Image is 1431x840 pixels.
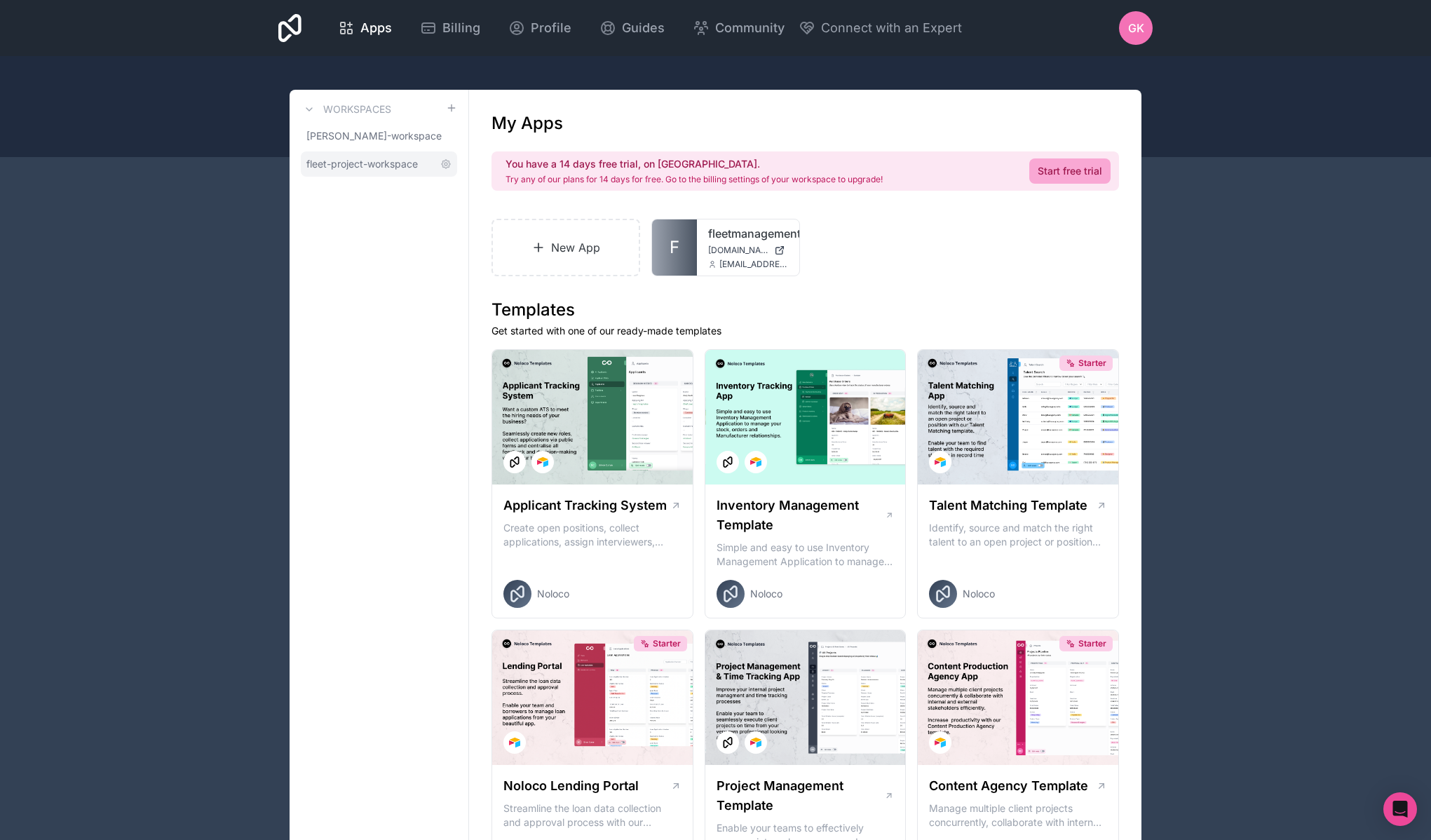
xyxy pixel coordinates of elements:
[929,521,1107,549] p: Identify, source and match the right talent to an open project or position with our Talent Matchi...
[301,123,457,149] a: [PERSON_NAME]-workspace
[503,801,681,829] p: Streamline the loan data collection and approval process with our Lending Portal template.
[491,299,1119,321] h1: Templates
[708,225,788,242] a: fleetmanagementapp
[717,541,895,569] p: Simple and easy to use Inventory Management Application to manage your stock, orders and Manufact...
[327,13,403,43] a: Apps
[750,737,761,748] img: Airtable Logo
[509,737,520,748] img: Airtable Logo
[491,112,563,135] h1: My Apps
[717,496,885,535] h1: Inventory Management Template
[360,18,392,38] span: Apps
[506,174,883,185] p: Try any of our plans for 14 days for free. Go to the billing settings of your workspace to upgrade!
[497,13,583,43] a: Profile
[491,324,1119,338] p: Get started with one of our ready-made templates
[1128,20,1144,36] span: GK
[708,245,788,256] a: [DOMAIN_NAME]
[503,521,681,549] p: Create open positions, collect applications, assign interviewers, centralise candidate feedback a...
[799,18,962,38] button: Connect with an Expert
[929,776,1088,796] h1: Content Agency Template
[503,776,639,796] h1: Noloco Lending Portal
[935,737,946,748] img: Airtable Logo
[1078,638,1106,649] span: Starter
[306,157,418,171] span: fleet-project-workspace
[588,13,676,43] a: Guides
[442,18,480,38] span: Billing
[653,638,681,649] span: Starter
[717,776,884,815] h1: Project Management Template
[681,13,796,43] a: Community
[1383,792,1417,826] div: Open Intercom Messenger
[929,801,1107,829] p: Manage multiple client projects concurrently, collaborate with internal and external stakeholders...
[537,456,548,468] img: Airtable Logo
[506,157,883,171] h2: You have a 14 days free trial, on [GEOGRAPHIC_DATA].
[963,587,995,601] span: Noloco
[409,13,491,43] a: Billing
[750,587,782,601] span: Noloco
[935,456,946,468] img: Airtable Logo
[708,245,768,256] span: [DOMAIN_NAME]
[719,259,788,270] span: [EMAIL_ADDRESS][DOMAIN_NAME]
[652,219,697,276] a: F
[821,18,962,38] span: Connect with an Expert
[1078,358,1106,369] span: Starter
[306,129,442,143] span: [PERSON_NAME]-workspace
[323,102,391,116] h3: Workspaces
[531,18,571,38] span: Profile
[491,219,640,276] a: New App
[750,456,761,468] img: Airtable Logo
[301,101,391,118] a: Workspaces
[301,151,457,177] a: fleet-project-workspace
[929,496,1087,515] h1: Talent Matching Template
[622,18,665,38] span: Guides
[1029,158,1111,184] a: Start free trial
[537,587,569,601] span: Noloco
[670,236,679,259] span: F
[503,496,667,515] h1: Applicant Tracking System
[715,18,785,38] span: Community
